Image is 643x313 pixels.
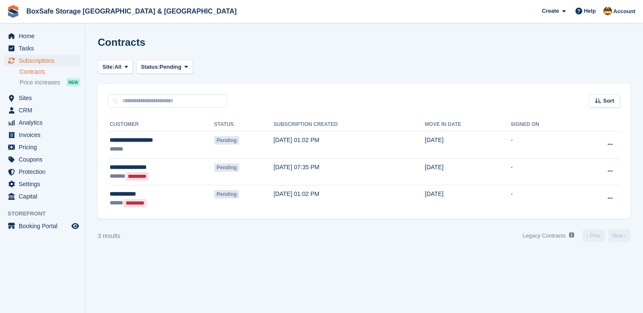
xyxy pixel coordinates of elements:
[4,141,80,153] a: menu
[160,63,181,71] span: Pending
[20,78,60,87] span: Price increases
[20,68,80,76] a: Contracts
[4,129,80,141] a: menu
[98,60,133,74] button: Site: All
[214,163,239,172] span: Pending
[214,190,239,198] span: Pending
[136,60,193,74] button: Status: Pending
[108,118,214,131] th: Customer
[425,185,511,212] td: [DATE]
[511,185,578,212] td: -
[4,166,80,178] a: menu
[425,118,511,131] th: Move in date
[4,42,80,54] a: menu
[274,158,425,185] td: [DATE] 07:35 PM
[141,63,160,71] span: Status:
[274,118,425,131] th: Subscription created
[569,232,574,238] img: icon-info-grey-7440780725fd019a000dd9b08b2336e03edf1995a4989e88bcd33f0948082b44.svg
[19,190,70,202] span: Capital
[613,7,635,16] span: Account
[23,4,240,18] a: BoxSafe Storage [GEOGRAPHIC_DATA] & [GEOGRAPHIC_DATA]
[19,220,70,232] span: Booking Portal
[511,158,578,185] td: -
[519,229,632,243] nav: Page
[511,118,578,131] th: Signed on
[603,7,612,15] img: Kim
[102,63,114,71] span: Site:
[4,117,80,129] a: menu
[583,229,605,242] a: Previous
[4,178,80,190] a: menu
[4,55,80,67] a: menu
[70,221,80,231] a: Preview store
[4,220,80,232] a: menu
[19,166,70,178] span: Protection
[19,141,70,153] span: Pricing
[519,229,578,243] a: Legacy Contracts
[19,92,70,104] span: Sites
[114,63,122,71] span: All
[523,232,566,240] p: Legacy Contracts
[425,158,511,185] td: [DATE]
[584,7,596,15] span: Help
[19,42,70,54] span: Tasks
[7,5,20,18] img: stora-icon-8386f47178a22dfd0bd8f6a31ec36ba5ce8667c1dd55bd0f319d3a0aa187defe.svg
[19,178,70,190] span: Settings
[608,229,630,242] a: Next
[19,104,70,116] span: CRM
[511,131,578,159] td: -
[4,154,80,165] a: menu
[20,78,80,87] a: Price increases NEW
[19,117,70,129] span: Analytics
[603,97,614,105] span: Sort
[66,78,80,87] div: NEW
[8,210,85,218] span: Storefront
[214,118,274,131] th: Status
[19,55,70,67] span: Subscriptions
[98,36,145,48] h1: Contracts
[274,131,425,159] td: [DATE] 01:02 PM
[19,154,70,165] span: Coupons
[4,92,80,104] a: menu
[19,129,70,141] span: Invoices
[274,185,425,212] td: [DATE] 01:02 PM
[425,131,511,159] td: [DATE]
[98,232,120,240] div: 3 results
[542,7,559,15] span: Create
[4,190,80,202] a: menu
[4,104,80,116] a: menu
[4,30,80,42] a: menu
[214,136,239,145] span: Pending
[19,30,70,42] span: Home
